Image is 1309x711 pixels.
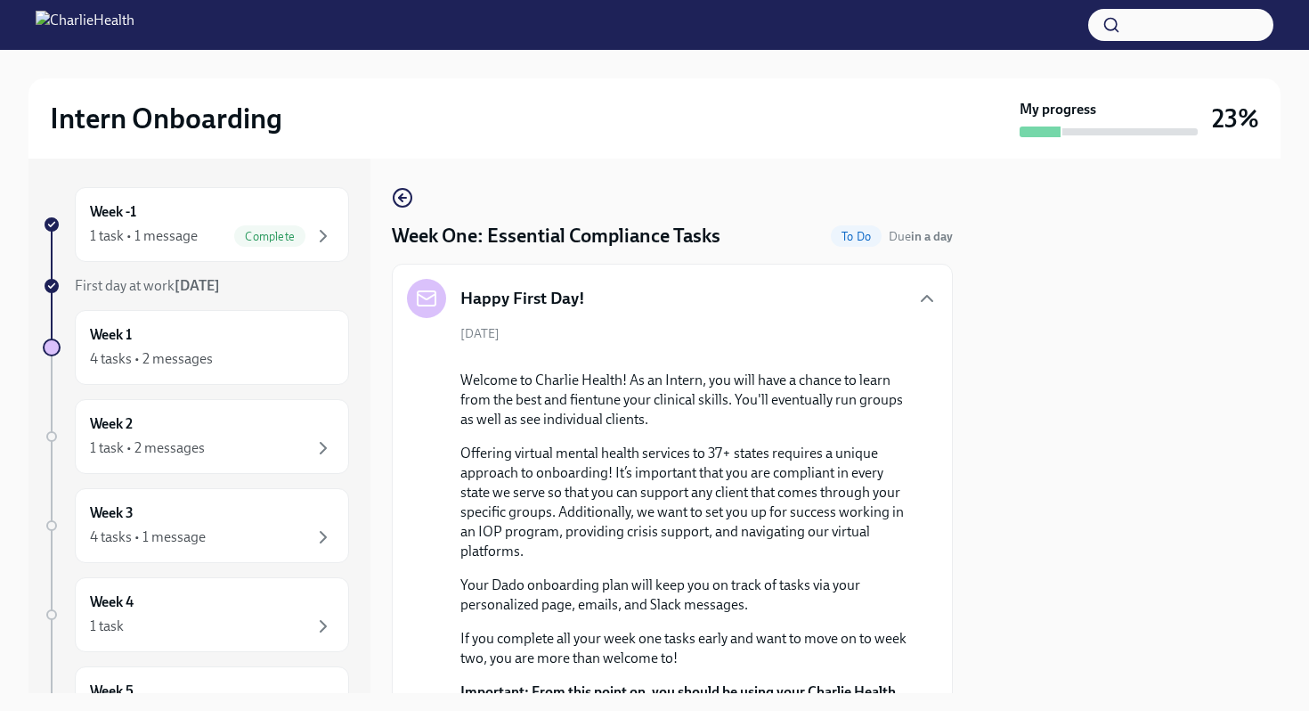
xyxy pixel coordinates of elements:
h3: 23% [1212,102,1259,135]
p: Offering virtual mental health services to 37+ states requires a unique approach to onboarding! I... [460,444,909,561]
p: Your Dado onboarding plan will keep you on track of tasks via your personalized page, emails, and... [460,576,909,615]
div: 1 task [90,617,124,636]
h4: Week One: Essential Compliance Tasks [392,223,720,249]
h6: Week 1 [90,325,132,345]
span: September 15th, 2025 07:00 [889,228,953,245]
h6: Week 4 [90,592,134,612]
strong: in a day [911,229,953,244]
span: To Do [831,230,882,243]
a: Week -11 task • 1 messageComplete [43,187,349,262]
h6: Week 2 [90,414,133,434]
div: 1 task • 1 message [90,226,198,246]
strong: Important: [460,683,529,700]
h6: Week -1 [90,202,136,222]
div: 1 task • 2 messages [90,438,205,458]
strong: My progress [1020,100,1096,119]
div: 4 tasks • 1 message [90,527,206,547]
h6: Week 3 [90,503,134,523]
h5: Happy First Day! [460,287,585,310]
h2: Intern Onboarding [50,101,282,136]
a: Week 34 tasks • 1 message [43,488,349,563]
a: Week 21 task • 2 messages [43,399,349,474]
img: CharlieHealth [36,11,134,39]
p: If you complete all your week one tasks early and want to move on to week two, you are more than ... [460,629,909,668]
span: Complete [234,230,305,243]
span: First day at work [75,277,220,294]
span: [DATE] [460,325,500,342]
a: Week 14 tasks • 2 messages [43,310,349,385]
a: First day at work[DATE] [43,276,349,296]
span: Due [889,229,953,244]
h6: Week 5 [90,682,134,701]
a: Week 41 task [43,577,349,652]
p: Welcome to Charlie Health! As an Intern, you will have a chance to learn from the best and fientu... [460,371,909,429]
strong: [DATE] [175,277,220,294]
div: 4 tasks • 2 messages [90,349,213,369]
